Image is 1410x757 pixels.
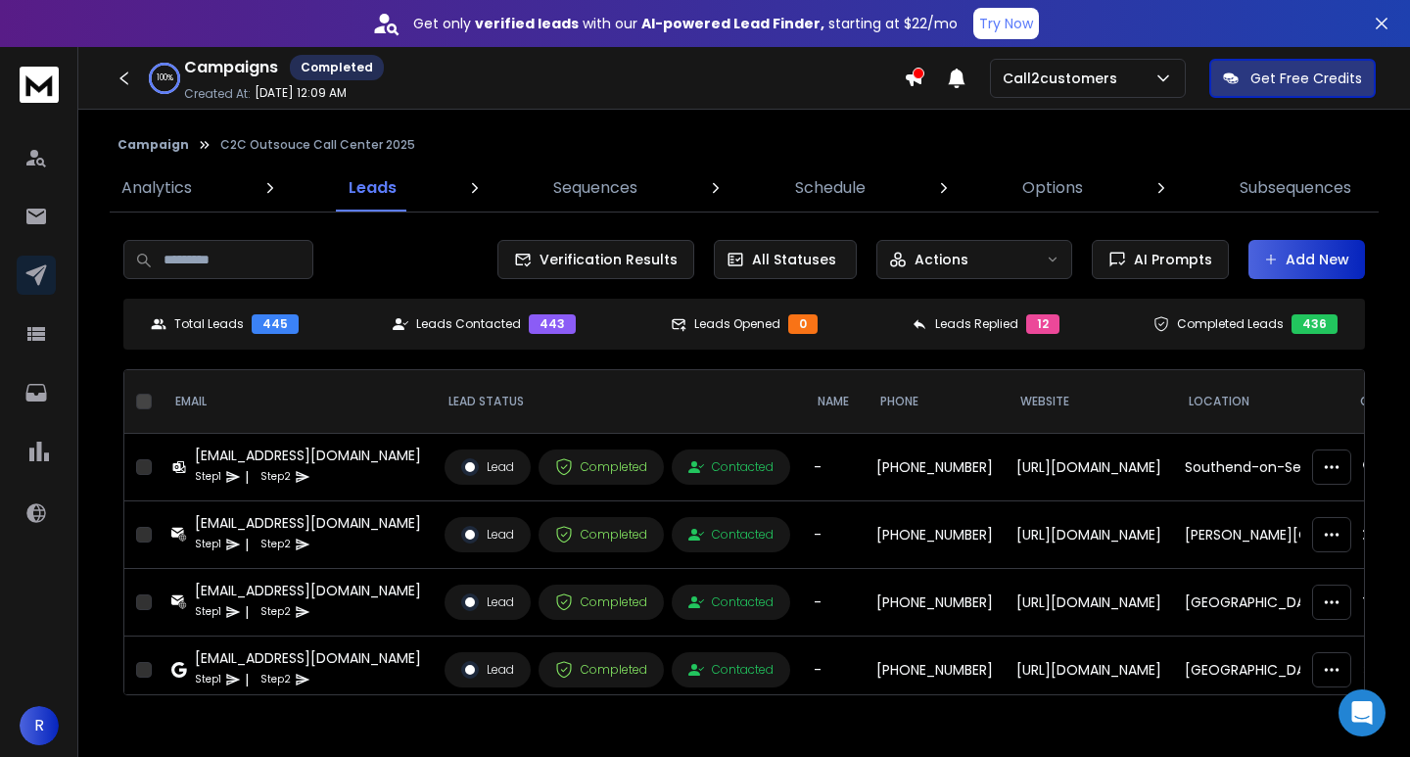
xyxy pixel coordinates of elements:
[641,14,824,33] strong: AI-powered Lead Finder,
[1173,637,1344,704] td: [GEOGRAPHIC_DATA]
[349,176,397,200] p: Leads
[260,670,291,689] p: Step 2
[461,458,514,476] div: Lead
[195,513,421,533] div: [EMAIL_ADDRESS][DOMAIN_NAME]
[1005,637,1173,704] td: [URL][DOMAIN_NAME]
[1339,689,1386,736] div: Open Intercom Messenger
[195,467,221,487] p: Step 1
[461,593,514,611] div: Lead
[1173,370,1344,434] th: location
[1228,165,1363,212] a: Subsequences
[865,434,1005,501] td: [PHONE_NUMBER]
[220,137,415,153] p: C2C Outsouce Call Center 2025
[475,14,579,33] strong: verified leads
[245,670,249,689] p: |
[1173,569,1344,637] td: [GEOGRAPHIC_DATA]
[433,370,802,434] th: LEAD STATUS
[973,8,1039,39] button: Try Now
[915,250,968,269] p: Actions
[195,446,421,465] div: [EMAIL_ADDRESS][DOMAIN_NAME]
[788,314,818,334] div: 0
[1240,176,1351,200] p: Subsequences
[1250,69,1362,88] p: Get Free Credits
[461,526,514,544] div: Lead
[1005,370,1173,434] th: website
[195,602,221,622] p: Step 1
[260,535,291,554] p: Step 2
[1005,434,1173,501] td: [URL][DOMAIN_NAME]
[195,648,421,668] div: [EMAIL_ADDRESS][DOMAIN_NAME]
[1005,501,1173,569] td: [URL][DOMAIN_NAME]
[260,602,291,622] p: Step 2
[555,593,647,611] div: Completed
[245,535,249,554] p: |
[688,527,774,543] div: Contacted
[1092,240,1229,279] button: AI Prompts
[783,165,877,212] a: Schedule
[688,459,774,475] div: Contacted
[195,581,421,600] div: [EMAIL_ADDRESS][DOMAIN_NAME]
[160,370,433,434] th: EMAIL
[184,86,251,102] p: Created At:
[979,14,1033,33] p: Try Now
[1005,569,1173,637] td: [URL][DOMAIN_NAME]
[1173,501,1344,569] td: [PERSON_NAME][GEOGRAPHIC_DATA]
[260,467,291,487] p: Step 2
[802,501,865,569] td: -
[245,467,249,487] p: |
[20,67,59,103] img: logo
[694,316,780,332] p: Leads Opened
[20,706,59,745] button: R
[1292,314,1338,334] div: 436
[935,316,1018,332] p: Leads Replied
[255,85,347,101] p: [DATE] 12:09 AM
[529,314,576,334] div: 443
[752,250,836,269] p: All Statuses
[245,602,249,622] p: |
[110,165,204,212] a: Analytics
[1209,59,1376,98] button: Get Free Credits
[252,314,299,334] div: 445
[865,569,1005,637] td: [PHONE_NUMBER]
[553,176,637,200] p: Sequences
[1173,434,1344,501] td: Southend-on-Sea
[290,55,384,80] div: Completed
[157,72,173,84] p: 100 %
[337,165,408,212] a: Leads
[865,370,1005,434] th: Phone
[461,661,514,679] div: Lead
[688,594,774,610] div: Contacted
[802,637,865,704] td: -
[497,240,694,279] button: Verification Results
[184,56,278,79] h1: Campaigns
[1177,316,1284,332] p: Completed Leads
[416,316,521,332] p: Leads Contacted
[1003,69,1125,88] p: Call2customers
[1010,165,1095,212] a: Options
[1026,314,1059,334] div: 12
[1248,240,1365,279] button: Add New
[865,637,1005,704] td: [PHONE_NUMBER]
[195,670,221,689] p: Step 1
[1126,250,1212,269] span: AI Prompts
[555,526,647,544] div: Completed
[802,434,865,501] td: -
[541,165,649,212] a: Sequences
[865,501,1005,569] td: [PHONE_NUMBER]
[802,370,865,434] th: NAME
[532,250,678,269] span: Verification Results
[555,661,647,679] div: Completed
[802,569,865,637] td: -
[688,662,774,678] div: Contacted
[795,176,866,200] p: Schedule
[555,458,647,476] div: Completed
[121,176,192,200] p: Analytics
[174,316,244,332] p: Total Leads
[1022,176,1083,200] p: Options
[413,14,958,33] p: Get only with our starting at $22/mo
[117,137,189,153] button: Campaign
[195,535,221,554] p: Step 1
